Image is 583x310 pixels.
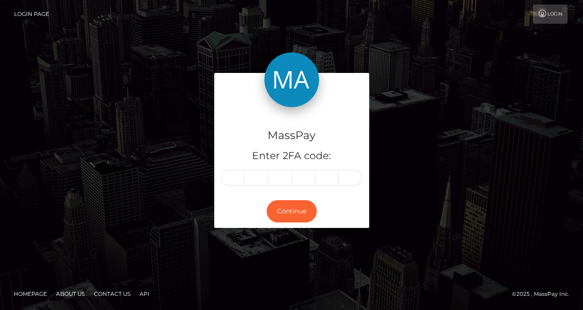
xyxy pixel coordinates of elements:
a: About Us [52,287,88,301]
img: MassPay [264,52,319,107]
h5: Enter 2FA code: [221,149,362,163]
a: API [136,287,153,301]
a: Homepage [10,287,51,301]
button: Continue [267,200,317,222]
h4: MassPay [221,128,362,144]
a: Login [533,5,568,24]
a: Contact Us [90,287,134,301]
div: © 2025 , MassPay Inc. [512,289,576,299]
a: Login Page [14,5,49,24]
